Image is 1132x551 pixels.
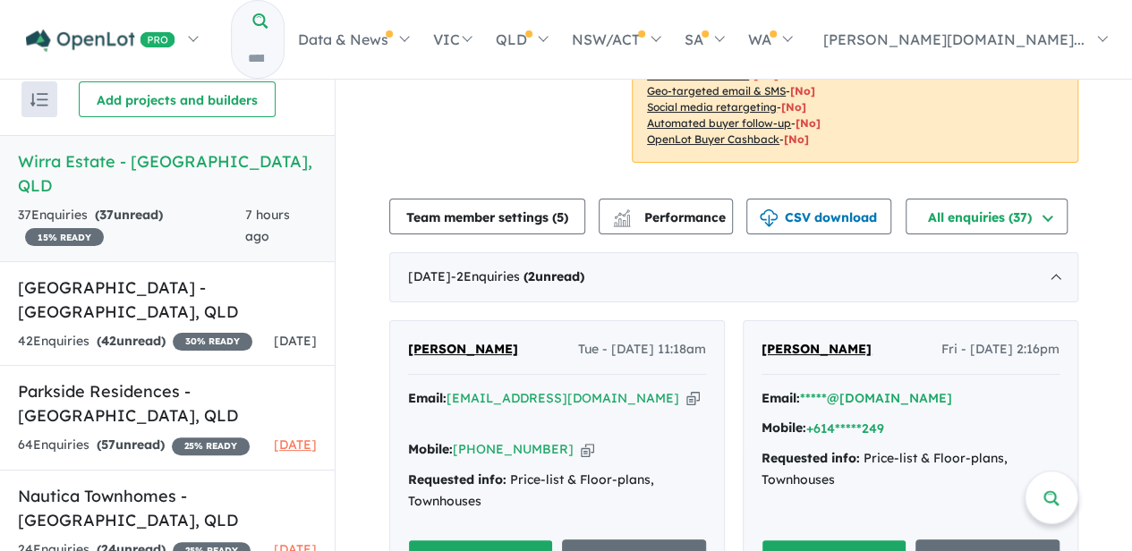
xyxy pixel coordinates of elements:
span: [No] [796,116,821,130]
span: [No] [784,132,809,146]
span: Fri - [DATE] 2:16pm [941,339,1060,360]
strong: ( unread) [523,268,584,284]
strong: Requested info: [408,471,506,487]
span: 30 % READY [173,333,252,351]
a: Data & News [285,8,420,71]
img: sort.svg [30,93,48,106]
span: [No] [790,84,815,97]
span: [PERSON_NAME] [762,341,872,357]
strong: Mobile: [408,441,453,457]
strong: ( unread) [97,437,165,453]
span: 42 [101,333,116,349]
a: [PHONE_NUMBER] [453,441,574,457]
h5: [GEOGRAPHIC_DATA] - [GEOGRAPHIC_DATA] , QLD [18,275,317,324]
div: 37 Enquir ies [18,205,245,248]
u: OpenLot Buyer Cashback [647,132,779,146]
span: [PERSON_NAME][DOMAIN_NAME]... [823,30,1085,48]
span: - 2 Enquir ies [451,268,584,284]
a: WA [736,8,804,71]
a: [PERSON_NAME] [408,339,518,360]
strong: Email: [762,390,800,406]
strong: Mobile: [762,420,806,436]
u: Automated buyer follow-up [647,116,791,130]
h5: Wirra Estate - [GEOGRAPHIC_DATA] , QLD [18,149,317,198]
div: [DATE] [389,252,1078,302]
strong: Email: [408,390,447,406]
span: [PERSON_NAME] [408,341,518,357]
h5: Parkside Residences - [GEOGRAPHIC_DATA] , QLD [18,379,317,428]
strong: ( unread) [97,333,166,349]
button: All enquiries (37) [906,199,1068,234]
div: 42 Enquir ies [18,331,252,352]
h5: Nautica Townhomes - [GEOGRAPHIC_DATA] , QLD [18,484,317,532]
span: 15 % READY [25,228,104,246]
button: Performance [599,199,733,234]
span: 25 % READY [172,437,250,455]
div: Price-list & Floor-plans, Townhouses [408,470,706,513]
img: Openlot PRO Logo White [26,30,175,52]
a: NSW/ACT [559,8,672,71]
div: Price-list & Floor-plans, Townhouses [762,448,1060,491]
img: bar-chart.svg [613,215,631,226]
u: Social media retargeting [647,100,777,114]
a: VIC [421,8,483,71]
a: [PERSON_NAME][DOMAIN_NAME]... [804,8,1119,71]
span: [DATE] [274,437,317,453]
a: QLD [483,8,559,71]
span: Performance [616,209,726,225]
span: 7 hours ago [245,207,290,244]
div: 64 Enquir ies [18,435,250,456]
input: Try estate name, suburb, builder or developer [232,39,280,78]
button: Add projects and builders [79,81,276,117]
a: SA [672,8,736,71]
button: CSV download [746,199,891,234]
span: [DATE] [274,333,317,349]
span: [No] [781,100,806,114]
span: 2 [528,268,535,284]
span: 5 [557,209,564,225]
span: 57 [101,437,115,453]
button: Team member settings (5) [389,199,585,234]
a: [PERSON_NAME] [762,339,872,360]
u: Geo-targeted email & SMS [647,84,786,97]
span: Tue - [DATE] 11:18am [578,339,706,360]
button: Copy [581,440,594,459]
a: [EMAIL_ADDRESS][DOMAIN_NAME] [447,390,679,406]
span: 37 [99,207,114,223]
strong: Requested info: [762,450,860,466]
button: Copy [686,389,700,408]
img: download icon [760,209,778,227]
img: line-chart.svg [614,209,630,219]
strong: ( unread) [95,207,163,223]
